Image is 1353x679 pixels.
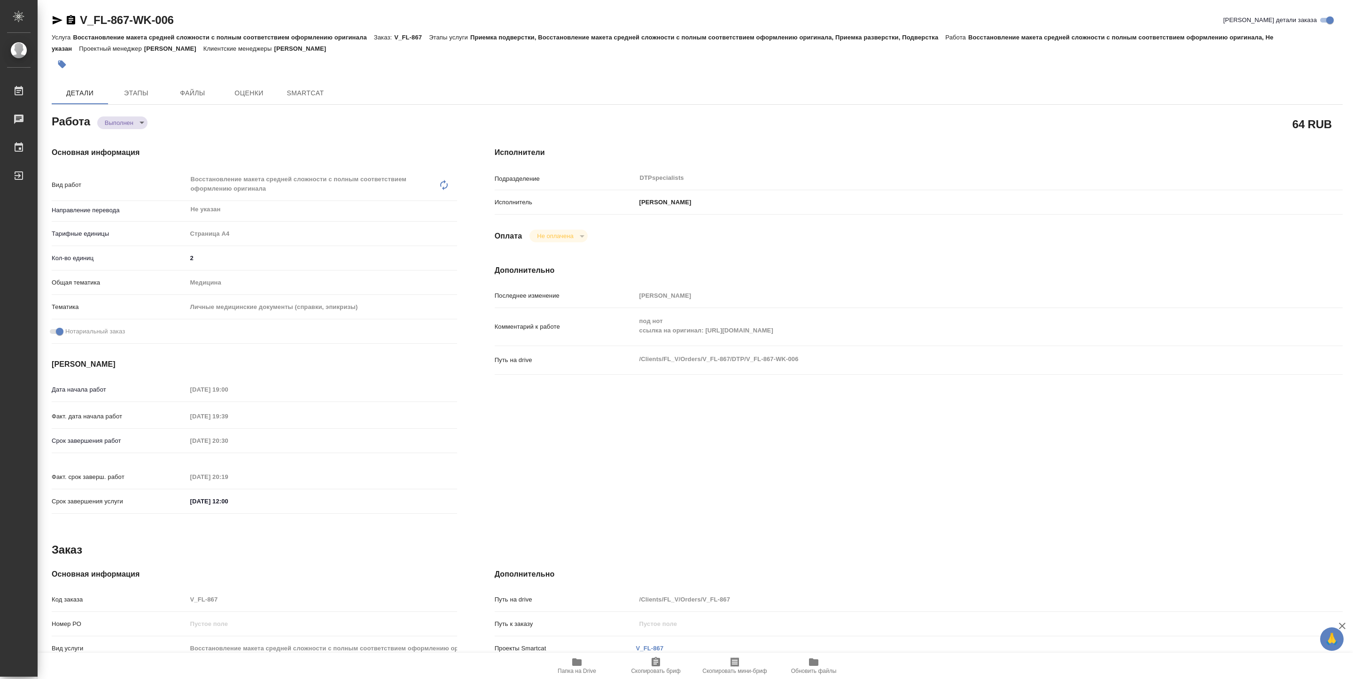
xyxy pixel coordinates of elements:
button: Не оплачена [534,232,576,240]
p: Срок завершения услуги [52,497,187,506]
button: Выполнен [102,119,136,127]
p: [PERSON_NAME] [274,45,333,52]
textarea: под нот ссылка на оригинал: [URL][DOMAIN_NAME] [636,313,1272,339]
span: Файлы [170,87,215,99]
div: Медицина [187,275,457,291]
p: Тарифные единицы [52,229,187,239]
h4: Исполнители [495,147,1343,158]
button: Обновить файлы [774,653,853,679]
p: Факт. срок заверш. работ [52,472,187,482]
span: Детали [57,87,102,99]
h2: Работа [52,112,90,129]
span: Скопировать бриф [631,668,680,674]
input: Пустое поле [187,409,269,423]
p: Срок завершения работ [52,436,187,446]
button: Папка на Drive [537,653,616,679]
h4: Дополнительно [495,569,1343,580]
span: Нотариальный заказ [65,327,125,336]
p: Комментарий к работе [495,322,636,332]
div: Выполнен [529,230,587,242]
p: Путь к заказу [495,619,636,629]
p: Дата начала работ [52,385,187,394]
p: Заказ: [374,34,394,41]
p: Путь на drive [495,355,636,365]
h2: 64 RUB [1292,116,1332,132]
p: Проекты Smartcat [495,644,636,653]
input: ✎ Введи что-нибудь [187,251,457,265]
input: Пустое поле [187,617,457,631]
p: Подразделение [495,174,636,184]
h4: Дополнительно [495,265,1343,276]
span: Этапы [114,87,159,99]
p: Работа [945,34,968,41]
h4: [PERSON_NAME] [52,359,457,370]
p: Последнее изменение [495,291,636,301]
button: 🙏 [1320,627,1344,651]
p: Направление перевода [52,206,187,215]
input: Пустое поле [187,434,269,448]
input: Пустое поле [636,593,1272,606]
p: [PERSON_NAME] [144,45,203,52]
span: Скопировать мини-бриф [702,668,767,674]
p: Факт. дата начала работ [52,412,187,421]
p: Этапы услуги [429,34,470,41]
p: Клиентские менеджеры [203,45,274,52]
p: Восстановление макета средней сложности с полным соответствием оформлению оригинала [73,34,373,41]
p: [PERSON_NAME] [636,198,692,207]
input: Пустое поле [187,641,457,655]
p: Тематика [52,302,187,312]
input: Пустое поле [636,289,1272,302]
a: V_FL-867 [636,645,664,652]
button: Скопировать ссылку для ЯМессенджера [52,15,63,26]
input: Пустое поле [187,470,269,484]
h4: Основная информация [52,147,457,158]
h2: Заказ [52,542,82,557]
h4: Оплата [495,231,522,242]
div: Страница А4 [187,226,457,242]
input: Пустое поле [636,617,1272,631]
div: Выполнен [97,116,148,129]
p: Номер РО [52,619,187,629]
span: Оценки [226,87,272,99]
input: Пустое поле [187,593,457,606]
p: Кол-во единиц [52,254,187,263]
div: Личные медицинские документы (справки, эпикризы) [187,299,457,315]
p: Приемка подверстки, Восстановление макета средней сложности с полным соответствием оформлению ори... [470,34,945,41]
h4: Основная информация [52,569,457,580]
button: Скопировать мини-бриф [695,653,774,679]
p: Проектный менеджер [79,45,144,52]
a: V_FL-867-WK-006 [80,14,174,26]
p: V_FL-867 [394,34,429,41]
input: ✎ Введи что-нибудь [187,494,269,508]
input: Пустое поле [187,383,269,396]
span: SmartCat [283,87,328,99]
textarea: /Clients/FL_V/Orders/V_FL-867/DTP/V_FL-867-WK-006 [636,351,1272,367]
span: Папка на Drive [558,668,596,674]
p: Услуга [52,34,73,41]
span: Обновить файлы [791,668,837,674]
button: Добавить тэг [52,54,72,75]
button: Скопировать ссылку [65,15,77,26]
p: Исполнитель [495,198,636,207]
p: Код заказа [52,595,187,604]
p: Вид работ [52,180,187,190]
p: Общая тематика [52,278,187,287]
button: Скопировать бриф [616,653,695,679]
p: Путь на drive [495,595,636,604]
p: Вид услуги [52,644,187,653]
span: 🙏 [1324,629,1340,649]
span: [PERSON_NAME] детали заказа [1223,15,1317,25]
